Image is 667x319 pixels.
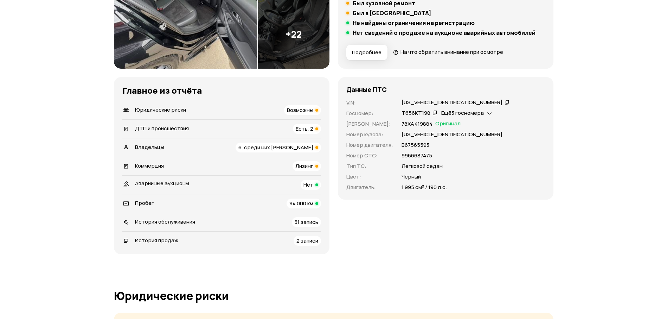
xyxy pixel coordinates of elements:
[402,110,430,117] div: Т656КТ198
[441,109,484,117] span: Ещё 3 госномера
[353,29,535,36] h5: Нет сведений о продаже на аукционе аварийных автомобилей
[402,162,443,170] p: Легковой седан
[402,99,502,106] div: [US_VEHICLE_IDENTIFICATION_NUMBER]
[135,106,186,113] span: Юридические риски
[122,86,321,95] h3: Главное из отчёта
[346,183,393,191] p: Двигатель :
[402,141,429,149] p: В67565593
[135,125,189,132] span: ДТП и происшествия
[135,237,178,244] span: История продаж
[352,49,381,56] span: Подробнее
[296,125,313,132] span: Есть, 2
[289,200,313,207] span: 94 000 км
[295,162,313,170] span: Лизинг
[346,173,393,181] p: Цвет :
[353,19,475,26] h5: Не найдены ограничения на регистрацию
[135,143,164,151] span: Владельцы
[346,162,393,170] p: Тип ТС :
[346,152,393,159] p: Номер СТС :
[402,120,432,128] p: 78ХА419884
[393,48,504,56] a: На что обратить внимание при осмотре
[135,180,189,187] span: Аварийные аукционы
[346,141,393,149] p: Номер двигателя :
[295,218,318,226] span: 31 запись
[135,162,164,169] span: Коммерция
[435,120,461,128] span: Оригинал
[402,152,432,159] p: 9966687475
[287,106,313,114] span: Возможны
[402,131,502,138] p: [US_VEHICLE_IDENTIFICATION_NUMBER]
[135,199,154,207] span: Пробег
[346,86,387,93] h4: Данные ПТС
[346,131,393,138] p: Номер кузова :
[346,110,393,117] p: Госномер :
[346,99,393,107] p: VIN :
[114,289,553,302] h1: Юридические риски
[346,45,387,60] button: Подробнее
[400,48,503,56] span: На что обратить внимание при осмотре
[238,144,313,151] span: 6, среди них [PERSON_NAME]
[402,183,447,191] p: 1 995 см³ / 190 л.с.
[135,218,195,225] span: История обслуживания
[296,237,318,244] span: 2 записи
[402,173,421,181] p: Черный
[353,10,431,17] h5: Был в [GEOGRAPHIC_DATA]
[303,181,313,188] span: Нет
[346,120,393,128] p: [PERSON_NAME] :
